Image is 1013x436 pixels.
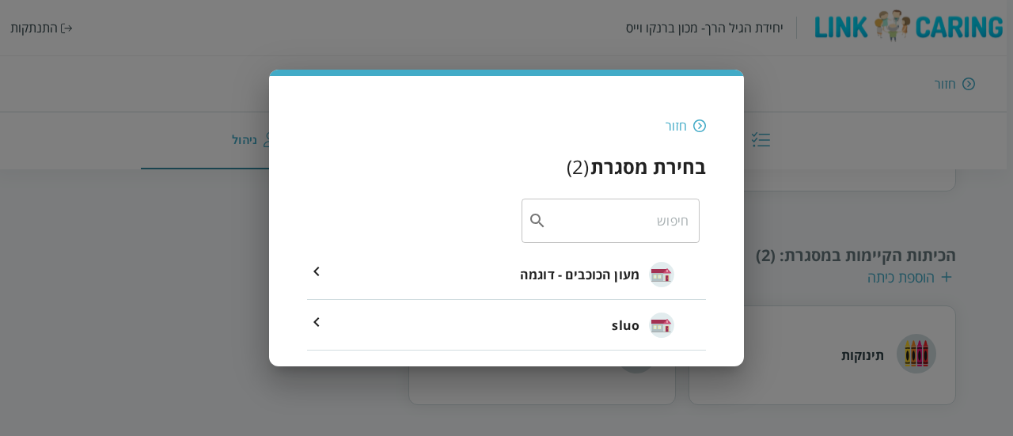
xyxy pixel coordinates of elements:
h3: בחירת מסגרת [590,154,706,180]
img: sluo [649,313,674,338]
span: מעון הכוכבים - דוגמה [520,265,639,284]
input: חיפוש [547,199,689,243]
div: ( 2 ) [567,154,589,180]
img: חזור [693,119,706,133]
span: sluo [612,316,639,335]
div: חזור [666,117,687,135]
img: מעון הכוכבים - דוגמה [649,262,674,287]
